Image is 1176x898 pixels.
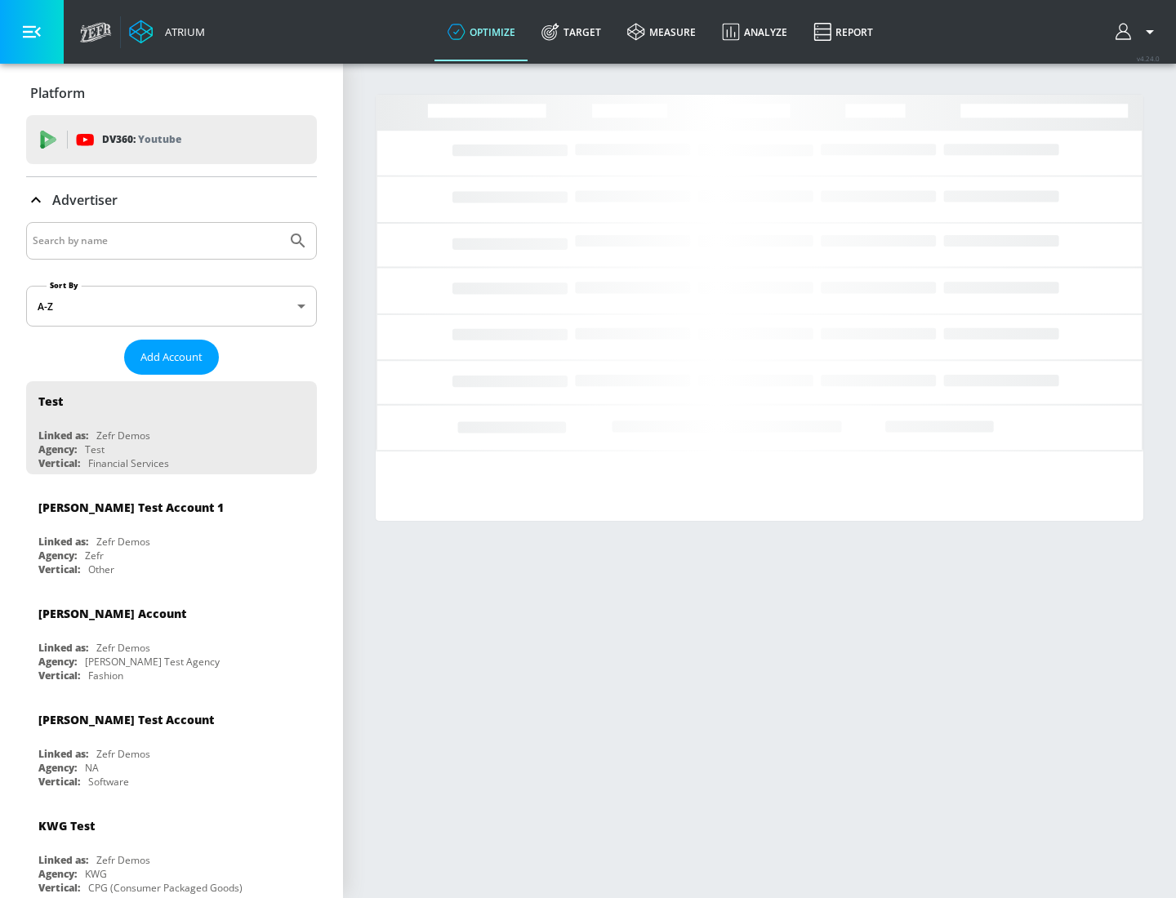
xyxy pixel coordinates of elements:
[85,549,104,562] div: Zefr
[85,867,107,881] div: KWG
[96,429,150,442] div: Zefr Demos
[124,340,219,375] button: Add Account
[800,2,886,61] a: Report
[434,2,528,61] a: optimize
[38,606,186,621] div: [PERSON_NAME] Account
[85,761,99,775] div: NA
[38,761,77,775] div: Agency:
[38,775,80,789] div: Vertical:
[52,191,118,209] p: Advertiser
[88,669,123,682] div: Fashion
[26,487,317,580] div: [PERSON_NAME] Test Account 1Linked as:Zefr DemosAgency:ZefrVertical:Other
[88,456,169,470] div: Financial Services
[528,2,614,61] a: Target
[30,84,85,102] p: Platform
[38,549,77,562] div: Agency:
[38,655,77,669] div: Agency:
[38,500,224,515] div: [PERSON_NAME] Test Account 1
[158,24,205,39] div: Atrium
[38,669,80,682] div: Vertical:
[26,70,317,116] div: Platform
[26,177,317,223] div: Advertiser
[1137,54,1160,63] span: v 4.24.0
[85,442,105,456] div: Test
[709,2,800,61] a: Analyze
[38,456,80,470] div: Vertical:
[38,867,77,881] div: Agency:
[26,593,317,687] div: [PERSON_NAME] AccountLinked as:Zefr DemosAgency:[PERSON_NAME] Test AgencyVertical:Fashion
[96,747,150,761] div: Zefr Demos
[33,230,280,251] input: Search by name
[38,562,80,576] div: Vertical:
[85,655,220,669] div: [PERSON_NAME] Test Agency
[88,775,129,789] div: Software
[38,442,77,456] div: Agency:
[26,115,317,164] div: DV360: Youtube
[26,700,317,793] div: [PERSON_NAME] Test AccountLinked as:Zefr DemosAgency:NAVertical:Software
[129,20,205,44] a: Atrium
[138,131,181,148] p: Youtube
[38,712,214,727] div: [PERSON_NAME] Test Account
[140,348,203,367] span: Add Account
[614,2,709,61] a: measure
[38,818,95,834] div: KWG Test
[88,562,114,576] div: Other
[26,381,317,474] div: TestLinked as:Zefr DemosAgency:TestVertical:Financial Services
[38,747,88,761] div: Linked as:
[38,853,88,867] div: Linked as:
[38,641,88,655] div: Linked as:
[38,429,88,442] div: Linked as:
[102,131,181,149] p: DV360:
[88,881,243,895] div: CPG (Consumer Packaged Goods)
[96,853,150,867] div: Zefr Demos
[26,286,317,327] div: A-Z
[38,881,80,895] div: Vertical:
[96,535,150,549] div: Zefr Demos
[96,641,150,655] div: Zefr Demos
[38,393,63,409] div: Test
[38,535,88,549] div: Linked as:
[47,280,82,291] label: Sort By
